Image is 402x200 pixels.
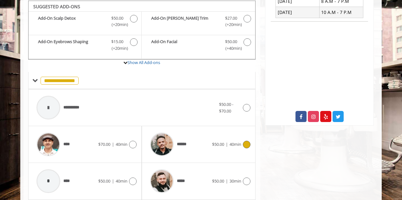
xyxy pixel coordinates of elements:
[112,178,114,184] span: |
[112,141,114,147] span: |
[28,1,256,60] div: Scissor Cut Add-onS
[212,141,224,147] span: $50.00
[225,15,237,22] span: $27.00
[226,141,228,147] span: |
[230,141,241,147] span: 40min
[33,3,80,10] b: SUGGESTED ADD-ONS
[38,38,105,52] b: Add-On Eyebrows Shaping
[230,178,241,184] span: 30min
[116,141,127,147] span: 40min
[108,21,127,28] span: (+20min )
[222,21,240,28] span: (+20min )
[111,15,123,22] span: $50.00
[222,45,240,52] span: (+40min )
[151,15,218,28] b: Add-On [PERSON_NAME] Trim
[151,38,218,52] b: Add-On Facial
[219,101,233,114] span: $50.00 - $70.00
[116,178,127,184] span: 40min
[32,38,138,53] label: Add-On Eyebrows Shaping
[145,15,252,30] label: Add-On Beard Trim
[225,38,237,45] span: $50.00
[98,178,110,184] span: $50.00
[226,178,228,184] span: |
[111,38,123,45] span: $15.00
[212,178,224,184] span: $50.00
[32,15,138,30] label: Add-On Scalp Detox
[145,38,252,53] label: Add-On Facial
[127,60,160,65] a: Show All Add-ons
[319,7,363,18] td: 10 A.M - 7 P.M
[98,141,110,147] span: $70.00
[38,15,105,28] b: Add-On Scalp Detox
[108,45,127,52] span: (+20min )
[276,7,320,18] td: [DATE]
